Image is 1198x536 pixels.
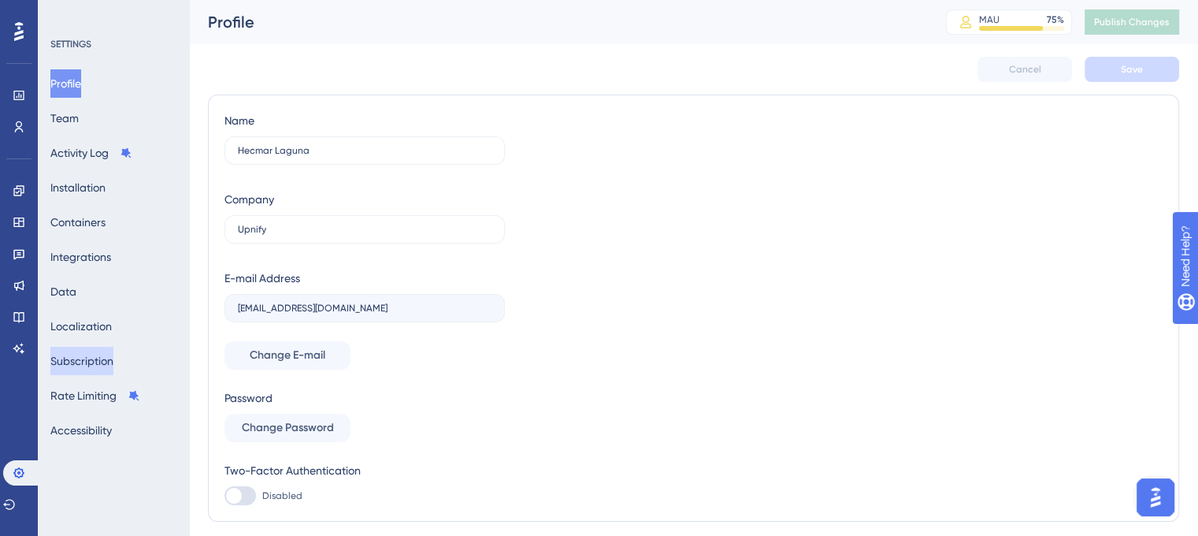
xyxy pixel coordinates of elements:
[208,11,907,33] div: Profile
[224,461,505,480] div: Two-Factor Authentication
[262,489,302,502] span: Disabled
[1085,9,1179,35] button: Publish Changes
[1047,13,1064,26] div: 75 %
[1121,63,1143,76] span: Save
[1094,16,1170,28] span: Publish Changes
[50,38,178,50] div: SETTINGS
[250,346,325,365] span: Change E-mail
[238,224,491,235] input: Company Name
[37,4,98,23] span: Need Help?
[50,139,132,167] button: Activity Log
[224,190,274,209] div: Company
[1009,63,1041,76] span: Cancel
[238,303,491,314] input: E-mail Address
[50,347,113,375] button: Subscription
[224,341,350,370] button: Change E-mail
[50,416,112,445] button: Accessibility
[50,208,106,236] button: Containers
[238,145,491,156] input: Name Surname
[50,173,106,202] button: Installation
[242,419,334,437] span: Change Password
[50,243,111,271] button: Integrations
[979,13,1000,26] div: MAU
[224,111,254,130] div: Name
[224,414,350,442] button: Change Password
[50,312,112,341] button: Localization
[977,57,1072,82] button: Cancel
[1085,57,1179,82] button: Save
[1132,474,1179,521] iframe: UserGuiding AI Assistant Launcher
[224,269,300,288] div: E-mail Address
[50,104,79,132] button: Team
[50,382,140,410] button: Rate Limiting
[50,277,76,306] button: Data
[50,69,81,98] button: Profile
[224,389,505,408] div: Password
